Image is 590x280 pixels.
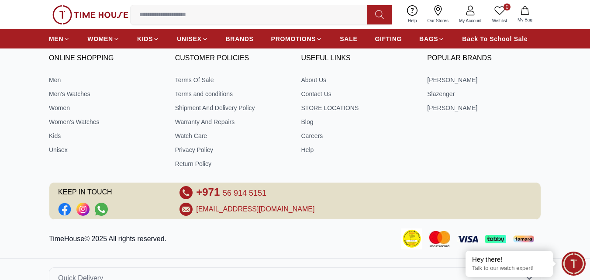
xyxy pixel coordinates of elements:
[49,104,163,112] a: Women
[137,31,159,47] a: KIDS
[58,203,71,216] a: Social Link
[419,31,445,47] a: BAGS
[175,118,289,126] a: Warranty And Repairs
[424,17,452,24] span: Our Stores
[455,17,485,24] span: My Account
[301,118,415,126] a: Blog
[427,104,541,112] a: [PERSON_NAME]
[457,236,478,242] img: Visa
[177,31,208,47] a: UNISEX
[485,235,506,243] img: Tabby Payment
[175,104,289,112] a: Shipment And Delivery Policy
[196,204,314,214] a: [EMAIL_ADDRESS][DOMAIN_NAME]
[226,31,254,47] a: BRANDS
[427,76,541,84] a: [PERSON_NAME]
[301,52,415,65] h3: USEFUL LINKS
[340,31,357,47] a: SALE
[58,203,71,216] li: Facebook
[513,235,534,242] img: Tamara Payment
[49,131,163,140] a: Kids
[427,90,541,98] a: Slazenger
[427,52,541,65] h3: Popular Brands
[375,35,402,43] span: GIFTING
[301,145,415,154] a: Help
[562,252,586,276] div: Chat Widget
[271,35,316,43] span: PROMOTIONS
[177,35,201,43] span: UNISEX
[87,35,113,43] span: WOMEN
[340,35,357,43] span: SALE
[58,186,167,199] span: KEEP IN TOUCH
[472,255,546,264] div: Hey there!
[226,35,254,43] span: BRANDS
[301,90,415,98] a: Contact Us
[87,31,120,47] a: WOMEN
[175,90,289,98] a: Terms and conditions
[49,76,163,84] a: Men
[514,17,536,23] span: My Bag
[49,52,163,65] h3: ONLINE SHOPPING
[404,17,421,24] span: Help
[489,17,511,24] span: Wishlist
[52,5,128,24] img: ...
[401,228,422,249] img: Consumer Payment
[301,76,415,84] a: About Us
[504,3,511,10] span: 0
[49,35,63,43] span: MEN
[175,159,289,168] a: Return Policy
[429,231,450,247] img: Mastercard
[271,31,323,47] a: PROMOTIONS
[512,4,538,25] button: My Bag
[95,203,108,216] a: Social Link
[223,189,266,197] span: 56 914 5151
[419,35,438,43] span: BAGS
[76,203,90,216] a: Social Link
[49,145,163,154] a: Unisex
[301,104,415,112] a: STORE LOCATIONS
[175,145,289,154] a: Privacy Policy
[49,90,163,98] a: Men's Watches
[422,3,454,26] a: Our Stores
[301,131,415,140] a: Careers
[49,234,170,244] p: TimeHouse© 2025 All rights reserved.
[175,131,289,140] a: Watch Care
[403,3,422,26] a: Help
[175,52,289,65] h3: CUSTOMER POLICIES
[196,186,266,199] a: +971 56 914 5151
[462,31,528,47] a: Back To School Sale
[487,3,512,26] a: 0Wishlist
[137,35,153,43] span: KIDS
[175,76,289,84] a: Terms Of Sale
[375,31,402,47] a: GIFTING
[472,265,546,272] p: Talk to our watch expert!
[49,31,70,47] a: MEN
[49,118,163,126] a: Women's Watches
[462,35,528,43] span: Back To School Sale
